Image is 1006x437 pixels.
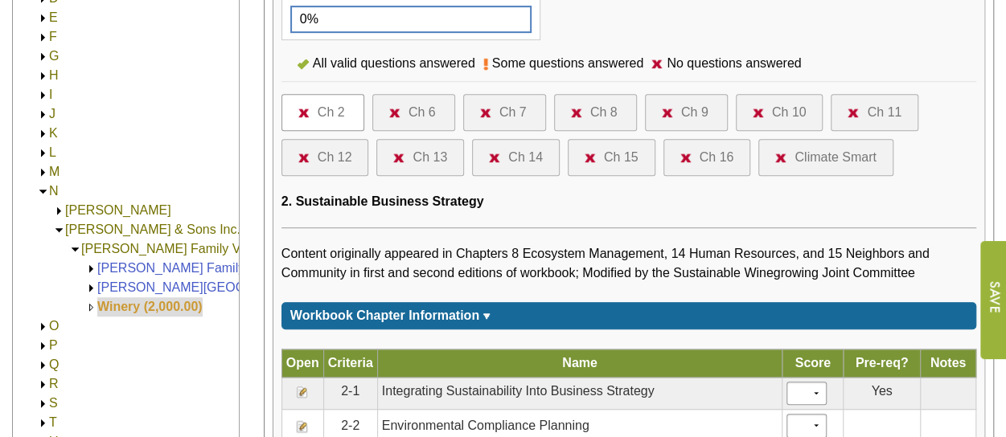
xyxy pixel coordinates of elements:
[49,30,57,43] a: F
[37,398,49,410] img: Expand S
[499,103,527,122] div: Ch 7
[389,103,438,122] a: Ch 6
[97,300,203,313] a: Winery (2,000.00)
[389,108,400,117] img: icon-no-questions-answered.png
[772,103,807,122] div: Ch 10
[413,148,447,167] div: Ch 13
[488,54,652,73] div: Some questions answered
[81,242,345,255] a: [PERSON_NAME] Family Vineyards & Winery
[393,148,447,167] a: Ch 13
[37,340,49,352] img: Expand P
[482,313,491,319] img: sort_arrow_down.gif
[489,153,500,162] img: icon-no-questions-answered.png
[700,148,734,167] div: Ch 16
[97,280,388,294] a: [PERSON_NAME][GEOGRAPHIC_DATA] (168.00)
[848,103,901,122] a: Ch 11
[37,31,49,43] img: Expand F
[97,261,367,275] a: [PERSON_NAME] Family Vineyards (1,500.00)
[489,148,543,167] a: Ch 14
[775,148,876,167] a: Climate Smart
[37,417,49,429] img: Expand T
[775,153,786,162] img: icon-no-questions-answered.png
[49,338,58,352] a: P
[49,319,59,333] a: O
[49,357,59,371] a: Q
[69,243,81,255] img: Collapse Nelson Family Vineyards & Winery
[604,148,639,167] div: Ch 15
[508,148,543,167] div: Ch 14
[377,349,782,378] th: Name
[483,58,488,71] img: icon-some-questions-answered.png
[585,148,639,167] a: Ch 15
[37,321,49,333] img: Expand O
[323,378,377,410] td: 2-1
[680,153,692,162] img: icon-no-questions-answered.png
[318,103,345,122] div: Ch 2
[49,68,59,82] a: H
[318,148,352,167] div: Ch 12
[37,70,49,82] img: Expand H
[281,349,323,378] th: Open
[662,108,673,117] img: icon-no-questions-answered.png
[663,54,809,73] div: No questions answered
[979,241,1006,359] input: Submit
[753,103,807,122] a: Ch 10
[782,349,844,378] th: Score
[298,59,309,69] img: icon-all-questions-answered.png
[37,359,49,371] img: Expand Q
[49,396,58,410] a: S
[37,166,49,178] img: Expand M
[281,247,930,280] span: Content originally appeared in Chapters 8 Ecosystem Management, 14 Human Resources, and 15 Neighb...
[662,103,711,122] a: Ch 9
[85,263,97,275] img: Expand Nelson Family Vineyards (1,500.00)
[377,378,782,410] td: Integrating Sustainability Into Business Strategy
[65,223,240,236] a: [PERSON_NAME] & Sons Inc.
[753,108,764,117] img: icon-no-questions-answered.png
[85,282,97,294] img: Expand Nelson Ranch (168.00)
[571,103,620,122] a: Ch 8
[309,54,483,73] div: All valid questions answered
[65,203,171,217] a: [PERSON_NAME]
[409,103,436,122] div: Ch 6
[867,103,901,122] div: Ch 11
[53,205,65,217] img: Expand Navone Vineyards
[37,186,49,198] img: Collapse N
[49,377,59,390] a: R
[323,349,377,378] th: Criteria
[480,108,491,117] img: icon-no-questions-answered.png
[848,108,859,117] img: icon-no-questions-answered.png
[37,378,49,390] img: Expand R
[49,49,59,63] a: G
[37,128,49,140] img: Expand K
[920,349,975,378] th: Notes
[281,302,976,329] div: Click for more or less content
[292,7,318,31] div: 0%
[393,153,404,162] img: icon-no-questions-answered.png
[681,103,708,122] div: Ch 9
[37,12,49,24] img: Expand E
[53,224,65,236] img: Collapse Nelson & Sons Inc.
[290,308,479,322] span: Workbook Chapter Information
[49,126,58,140] a: K
[37,147,49,159] img: Expand L
[795,148,876,167] div: Climate Smart
[37,108,49,120] img: Expand J
[590,103,618,122] div: Ch 8
[480,103,529,122] a: Ch 7
[49,88,52,101] a: I
[844,349,921,378] th: Pre-req?
[37,89,49,101] img: Expand I
[571,108,582,117] img: icon-no-questions-answered.png
[651,59,663,68] img: icon-no-questions-answered.png
[49,165,60,178] a: M
[298,148,352,167] a: Ch 12
[680,148,734,167] a: Ch 16
[49,415,57,429] a: T
[49,107,55,120] a: J
[844,378,921,410] td: Yes
[49,184,59,198] a: N
[298,108,310,117] img: icon-no-questions-answered.png
[37,51,49,63] img: Expand G
[49,145,56,159] a: L
[298,153,310,162] img: icon-no-questions-answered.png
